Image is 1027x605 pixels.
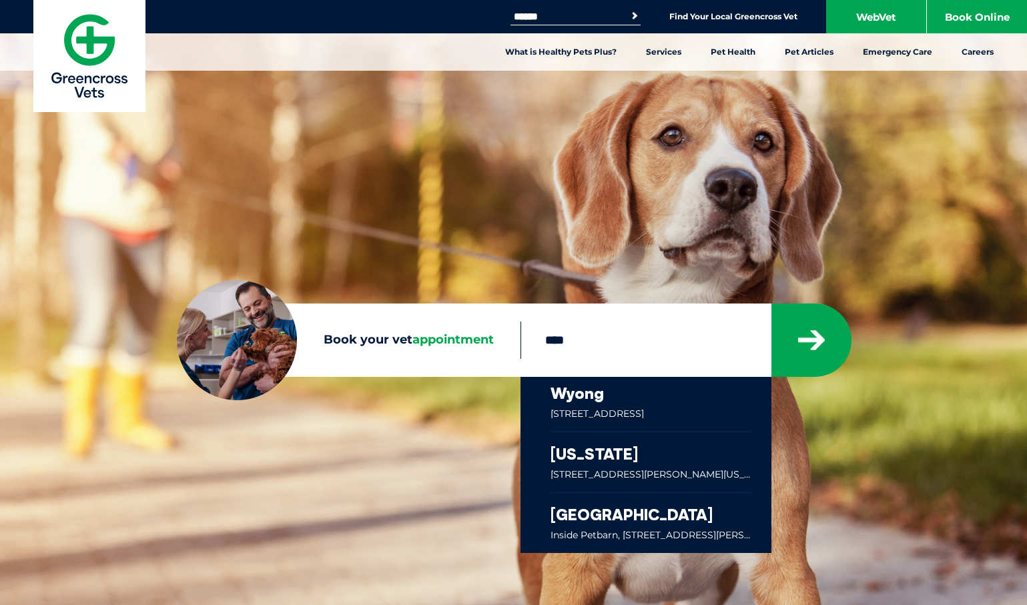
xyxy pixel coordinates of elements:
a: What is Healthy Pets Plus? [490,33,631,71]
a: Services [631,33,696,71]
a: Pet Articles [770,33,848,71]
a: Find Your Local Greencross Vet [669,11,797,22]
a: Careers [947,33,1008,71]
span: appointment [412,332,494,347]
button: Search [628,9,641,23]
label: Book your vet [177,330,521,350]
a: Emergency Care [848,33,947,71]
a: Pet Health [696,33,770,71]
